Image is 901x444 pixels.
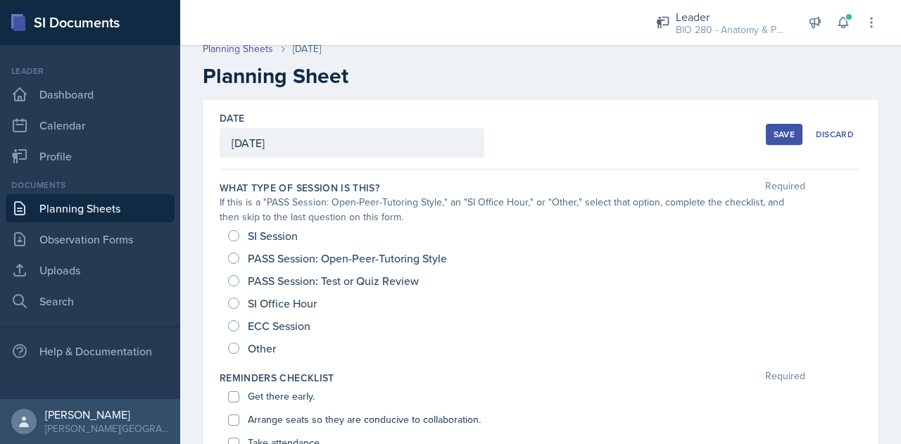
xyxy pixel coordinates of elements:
[248,319,310,333] span: ECC Session
[220,181,379,195] label: What type of session is this?
[6,225,175,253] a: Observation Forms
[766,124,802,145] button: Save
[293,42,321,56] div: [DATE]
[6,142,175,170] a: Profile
[676,8,788,25] div: Leader
[6,256,175,284] a: Uploads
[248,296,317,310] span: SI Office Hour
[816,129,854,140] div: Discard
[6,80,175,108] a: Dashboard
[6,194,175,222] a: Planning Sheets
[6,179,175,191] div: Documents
[248,251,447,265] span: PASS Session: Open-Peer-Tutoring Style
[248,341,276,355] span: Other
[45,421,169,436] div: [PERSON_NAME][GEOGRAPHIC_DATA]
[6,337,175,365] div: Help & Documentation
[248,389,315,404] label: Get there early.
[248,274,419,288] span: PASS Session: Test or Quiz Review
[45,407,169,421] div: [PERSON_NAME]
[203,63,878,89] h2: Planning Sheet
[220,195,805,224] div: If this is a "PASS Session: Open-Peer-Tutoring Style," an "SI Office Hour," or "Other," select th...
[6,111,175,139] a: Calendar
[765,181,805,195] span: Required
[774,129,795,140] div: Save
[220,371,334,385] label: Reminders Checklist
[248,229,298,243] span: SI Session
[6,65,175,77] div: Leader
[220,111,244,125] label: Date
[765,371,805,385] span: Required
[6,287,175,315] a: Search
[676,23,788,37] div: BIO 280 - Anatomy & Physiology I / Fall 2025
[203,42,273,56] a: Planning Sheets
[248,412,481,427] label: Arrange seats so they are conducive to collaboration.
[808,124,862,145] button: Discard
